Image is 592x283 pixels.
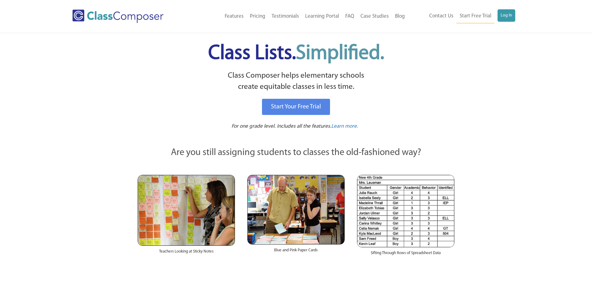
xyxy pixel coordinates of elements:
a: Learn more. [331,123,358,130]
a: Testimonials [268,10,302,23]
span: For one grade level. Includes all the features. [232,124,331,129]
img: Class Composer [72,10,163,23]
span: Simplified. [296,43,384,64]
div: Blue and Pink Paper Cards [247,244,345,259]
a: Pricing [247,10,268,23]
a: Start Free Trial [457,9,494,23]
nav: Header Menu [189,10,408,23]
span: Learn more. [331,124,358,129]
div: Teachers Looking at Sticky Notes [138,246,235,261]
a: Blog [392,10,408,23]
img: Spreadsheets [357,175,454,247]
a: Features [222,10,247,23]
a: FAQ [342,10,357,23]
p: Class Composer helps elementary schools create equitable classes in less time. [137,70,456,93]
a: Learning Portal [302,10,342,23]
div: Sifting Through Rows of Spreadsheet Data [357,247,454,262]
img: Blue and Pink Paper Cards [247,175,345,244]
nav: Header Menu [408,9,515,23]
span: Start Your Free Trial [271,104,321,110]
a: Start Your Free Trial [262,99,330,115]
img: Teachers Looking at Sticky Notes [138,175,235,246]
a: Contact Us [426,9,457,23]
span: Class Lists. [208,43,384,64]
p: Are you still assigning students to classes the old-fashioned way? [138,146,455,160]
a: Case Studies [357,10,392,23]
a: Log In [498,9,515,22]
